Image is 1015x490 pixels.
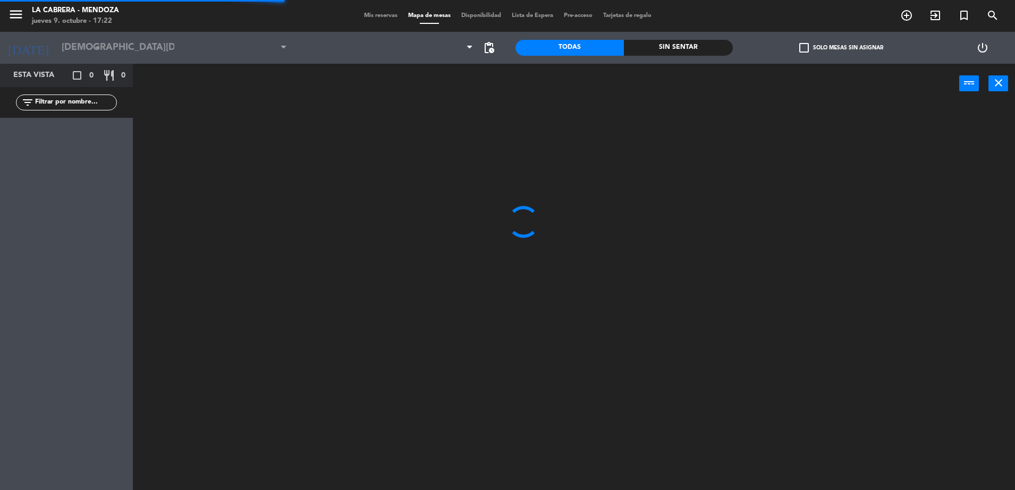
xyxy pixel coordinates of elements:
[506,13,559,19] span: Lista de Espera
[483,41,495,54] span: pending_actions
[121,70,125,82] span: 0
[5,69,77,82] div: Esta vista
[456,13,506,19] span: Disponibilidad
[359,13,403,19] span: Mis reservas
[598,13,657,19] span: Tarjetas de regalo
[403,13,456,19] span: Mapa de mesas
[103,69,115,82] i: restaurant
[71,69,83,82] i: crop_square
[963,76,976,89] i: power_input
[992,76,1005,89] i: close
[515,40,624,56] div: Todas
[959,75,979,91] button: power_input
[958,9,970,22] i: turned_in_not
[8,6,24,26] button: menu
[900,9,913,22] i: add_circle_outline
[976,41,989,54] i: power_settings_new
[91,41,104,54] i: arrow_drop_down
[559,13,598,19] span: Pre-acceso
[89,70,94,82] span: 0
[929,9,942,22] i: exit_to_app
[624,40,732,56] div: Sin sentar
[988,75,1008,91] button: close
[799,43,809,53] span: check_box_outline_blank
[34,97,116,108] input: Filtrar por nombre...
[32,16,119,27] div: jueves 9. octubre - 17:22
[32,5,119,16] div: LA CABRERA - MENDOZA
[799,43,883,53] label: Solo mesas sin asignar
[21,96,34,109] i: filter_list
[8,6,24,22] i: menu
[986,9,999,22] i: search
